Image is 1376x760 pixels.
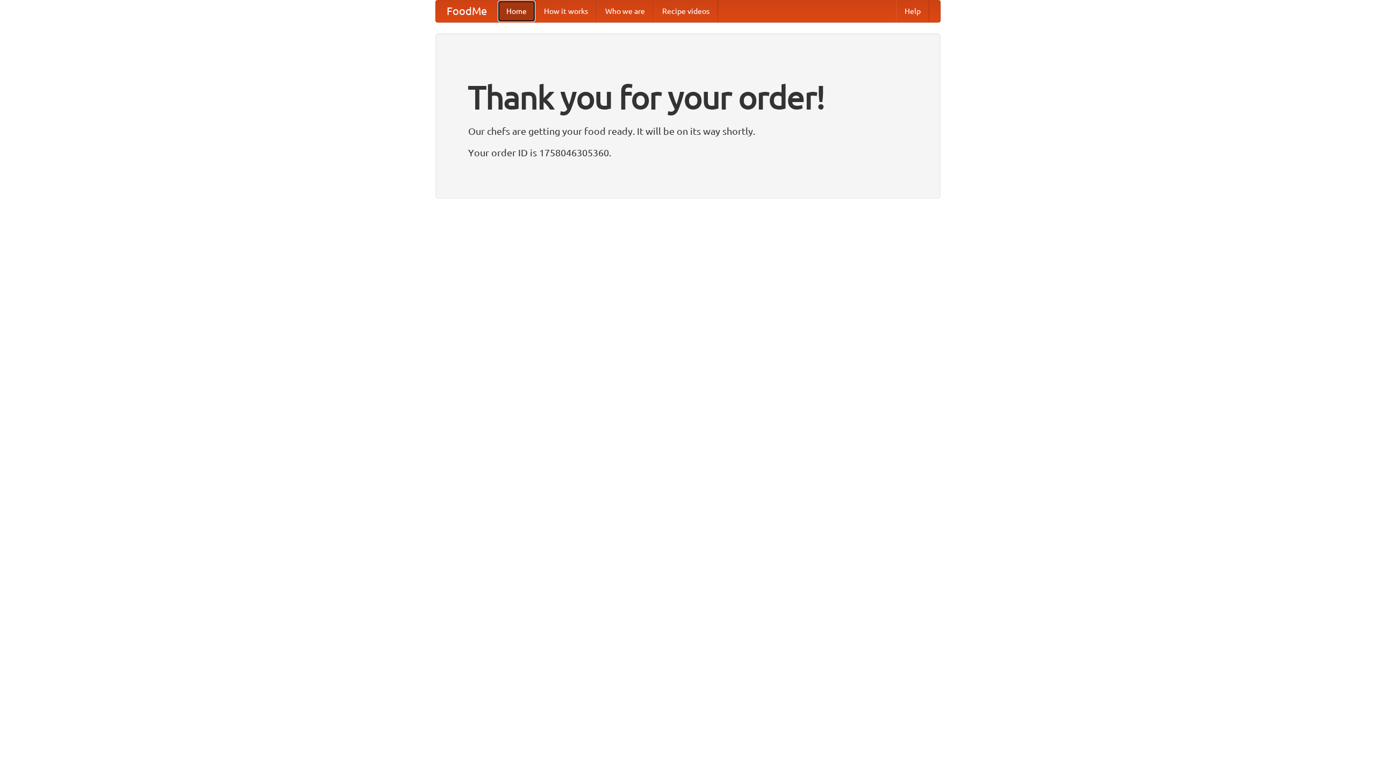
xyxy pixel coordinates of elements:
[468,123,908,139] p: Our chefs are getting your food ready. It will be on its way shortly.
[597,1,654,22] a: Who we are
[436,1,498,22] a: FoodMe
[896,1,929,22] a: Help
[498,1,535,22] a: Home
[535,1,597,22] a: How it works
[654,1,718,22] a: Recipe videos
[468,144,908,161] p: Your order ID is 1758046305360.
[468,71,908,123] h1: Thank you for your order!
